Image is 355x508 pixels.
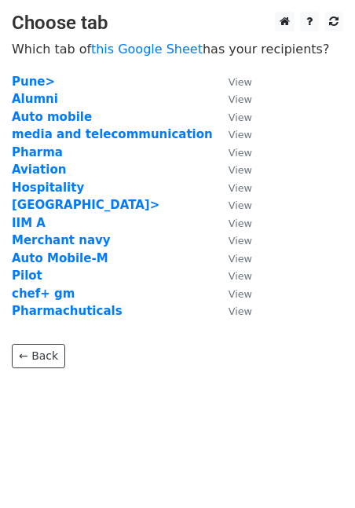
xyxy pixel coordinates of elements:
[12,198,159,212] a: [GEOGRAPHIC_DATA]>
[213,181,252,195] a: View
[213,304,252,318] a: View
[229,182,252,194] small: View
[229,147,252,159] small: View
[229,288,252,300] small: View
[229,164,252,176] small: View
[12,304,123,318] a: Pharmachuticals
[229,199,252,211] small: View
[12,181,84,195] a: Hospitality
[12,233,111,247] a: Merchant navy
[12,287,75,301] a: chef+ gm
[213,198,252,212] a: View
[213,92,252,106] a: View
[213,145,252,159] a: View
[229,111,252,123] small: View
[213,216,252,230] a: View
[12,216,46,230] a: IIM A
[213,287,252,301] a: View
[12,75,55,89] a: Pune>
[12,12,343,35] h3: Choose tab
[213,269,252,283] a: View
[213,251,252,265] a: View
[12,41,343,57] p: Which tab of has your recipients?
[213,163,252,177] a: View
[229,76,252,88] small: View
[213,127,252,141] a: View
[12,344,65,368] a: ← Back
[213,233,252,247] a: View
[213,110,252,124] a: View
[91,42,203,57] a: this Google Sheet
[229,270,252,282] small: View
[229,217,252,229] small: View
[12,145,63,159] a: Pharma
[12,110,92,124] a: Auto mobile
[12,251,108,265] a: Auto Mobile-M
[229,305,252,317] small: View
[213,75,252,89] a: View
[12,163,66,177] a: Aviation
[12,127,213,141] a: media and telecommunication
[12,92,58,106] a: Alumni
[229,253,252,265] small: View
[229,129,252,141] small: View
[229,93,252,105] small: View
[229,235,252,247] small: View
[12,269,42,283] a: Pilot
